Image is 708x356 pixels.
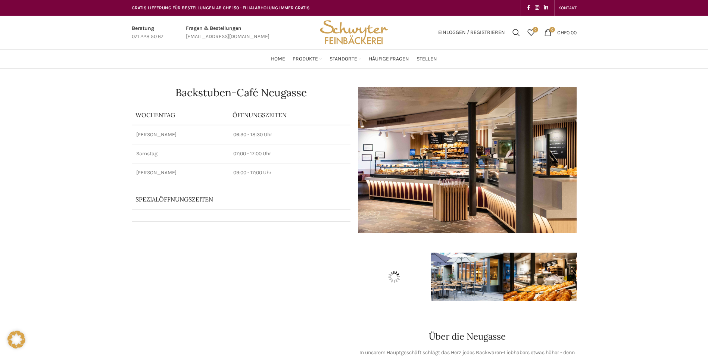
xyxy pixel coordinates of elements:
img: schwyter-10 [576,253,649,301]
span: Einloggen / Registrieren [438,30,505,35]
a: Einloggen / Registrieren [434,25,509,40]
a: Standorte [330,51,361,66]
a: 0 [524,25,539,40]
a: Linkedin social link [542,3,551,13]
a: Häufige Fragen [369,51,409,66]
p: Wochentag [135,111,225,119]
img: Bäckerei Schwyter [317,16,390,49]
a: Infobox link [132,24,163,41]
a: 0 CHF0.00 [540,25,580,40]
h1: Backstuben-Café Neugasse [132,87,350,98]
div: Main navigation [128,51,580,66]
span: Stellen [417,56,437,63]
a: Produkte [293,51,322,66]
a: KONTAKT [558,0,577,15]
p: Samstag [136,150,224,157]
img: schwyter-12 [503,253,576,301]
p: ÖFFNUNGSZEITEN [233,111,347,119]
span: Home [271,56,285,63]
div: Meine Wunschliste [524,25,539,40]
p: Spezialöffnungszeiten [135,195,326,203]
span: CHF [557,29,567,35]
h2: Über die Neugasse [358,332,577,341]
span: KONTAKT [558,5,577,10]
img: schwyter-17 [358,253,431,301]
a: Instagram social link [533,3,542,13]
bdi: 0.00 [557,29,577,35]
a: Site logo [317,29,390,35]
p: [PERSON_NAME] [136,169,224,177]
p: 09:00 - 17:00 Uhr [233,169,346,177]
span: Standorte [330,56,357,63]
a: Facebook social link [525,3,533,13]
div: Secondary navigation [555,0,580,15]
span: GRATIS LIEFERUNG FÜR BESTELLUNGEN AB CHF 150 - FILIALABHOLUNG IMMER GRATIS [132,5,310,10]
a: Suchen [509,25,524,40]
img: schwyter-61 [431,253,503,301]
p: 06:30 - 18:30 Uhr [233,131,346,138]
span: 0 [549,27,555,32]
p: 07:00 - 17:00 Uhr [233,150,346,157]
span: 0 [533,27,538,32]
a: Home [271,51,285,66]
a: Infobox link [186,24,269,41]
p: [PERSON_NAME] [136,131,224,138]
a: Stellen [417,51,437,66]
span: Produkte [293,56,318,63]
span: Häufige Fragen [369,56,409,63]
